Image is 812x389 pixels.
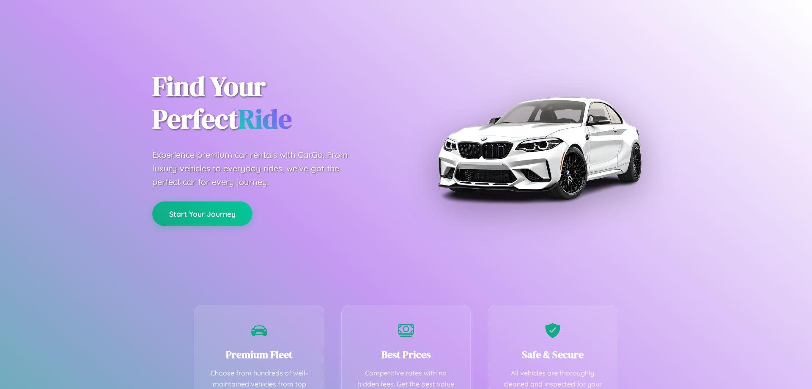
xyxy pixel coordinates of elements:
[152,148,364,189] p: Experience premium car rentals with CarGo. From luxury vehicles to everyday rides, we've got the ...
[238,100,292,137] span: Ride
[433,42,645,254] img: Premium BMW car rental vehicle
[354,348,458,361] h3: Best Prices
[208,348,311,361] h3: Premium Fleet
[152,201,252,226] button: Start Your Journey
[501,348,604,361] h3: Safe & Secure
[152,70,393,135] h1: Find Your Perfect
